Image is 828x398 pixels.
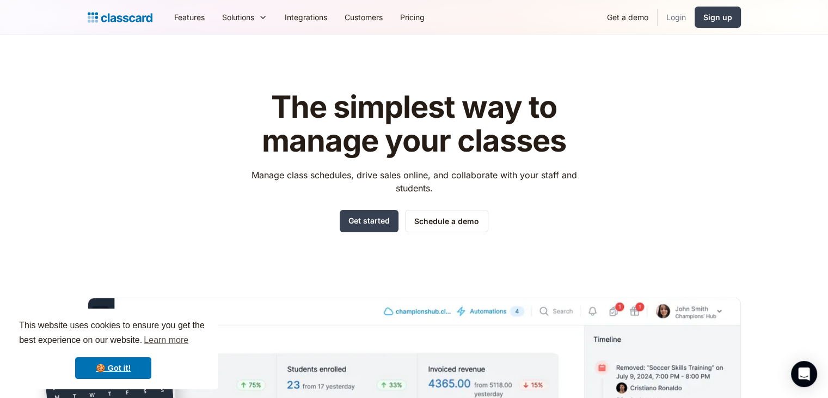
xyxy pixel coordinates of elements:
[695,7,741,28] a: Sign up
[391,5,433,29] a: Pricing
[213,5,276,29] div: Solutions
[165,5,213,29] a: Features
[241,168,587,195] p: Manage class schedules, drive sales online, and collaborate with your staff and students.
[405,210,488,232] a: Schedule a demo
[88,10,152,25] a: home
[703,11,732,23] div: Sign up
[241,91,587,158] h1: The simplest way to manage your classes
[658,5,695,29] a: Login
[598,5,657,29] a: Get a demo
[336,5,391,29] a: Customers
[19,319,207,348] span: This website uses cookies to ensure you get the best experience on our website.
[276,5,336,29] a: Integrations
[222,11,254,23] div: Solutions
[791,361,817,387] div: Open Intercom Messenger
[9,309,218,389] div: cookieconsent
[142,332,190,348] a: learn more about cookies
[75,357,151,379] a: dismiss cookie message
[340,210,398,232] a: Get started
